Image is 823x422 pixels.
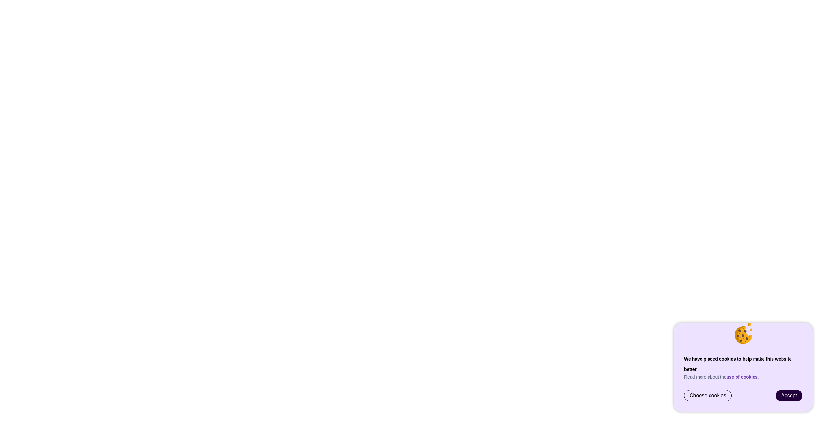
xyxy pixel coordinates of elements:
[776,390,802,401] a: Accept
[690,393,726,399] span: Choose cookies
[684,356,791,372] strong: We have placed cookies to help make this website better.
[684,390,731,401] a: Choose cookies
[781,393,797,398] span: Accept
[684,374,802,380] p: Read more about the .
[727,374,758,380] a: use of cookies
